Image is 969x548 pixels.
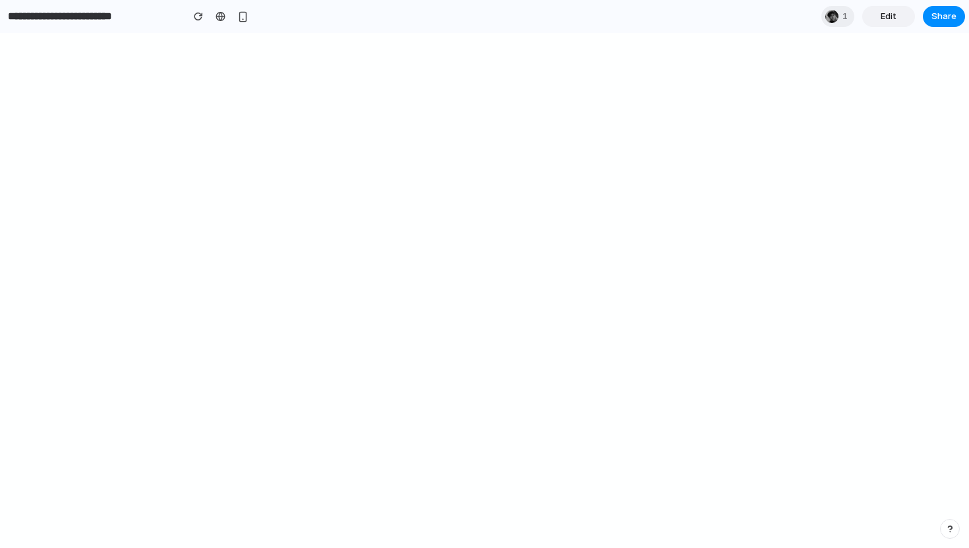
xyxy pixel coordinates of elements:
span: Edit [881,10,896,23]
div: 1 [821,6,854,27]
span: Share [931,10,956,23]
button: Share [923,6,965,27]
span: 1 [842,10,852,23]
a: Edit [862,6,915,27]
